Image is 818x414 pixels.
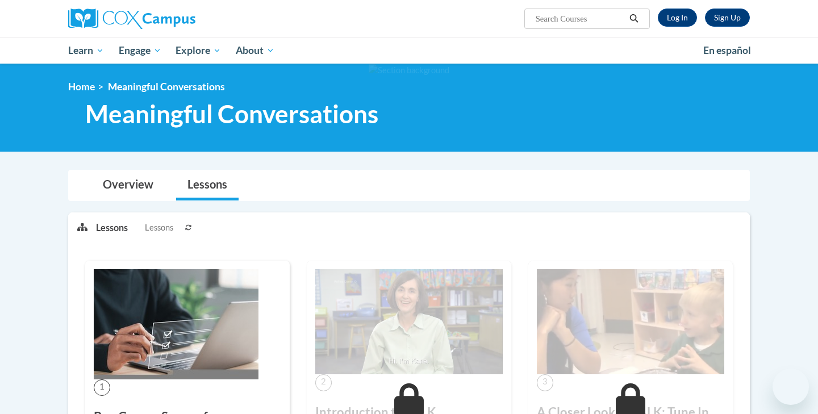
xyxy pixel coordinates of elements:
span: 1 [94,379,110,396]
span: Engage [119,44,161,57]
img: Course Image [315,269,503,375]
span: 3 [537,374,553,391]
a: Register [705,9,750,27]
span: Learn [68,44,104,57]
a: Explore [168,37,228,64]
a: Log In [658,9,697,27]
span: 2 [315,374,332,391]
img: Course Image [94,269,258,379]
span: Lessons [145,221,173,234]
span: Meaningful Conversations [108,81,225,93]
button: Search [625,12,642,26]
a: Engage [111,37,169,64]
a: About [228,37,282,64]
input: Search Courses [535,12,625,26]
a: Lessons [176,170,239,200]
span: Explore [176,44,221,57]
span: Meaningful Conversations [85,99,378,129]
p: Lessons [96,221,128,234]
div: Main menu [51,37,767,64]
a: En español [696,39,758,62]
a: Overview [91,170,165,200]
a: Learn [61,37,111,64]
a: Home [68,81,95,93]
a: Cox Campus [68,9,284,29]
img: Cox Campus [68,9,195,29]
img: Course Image [537,269,724,375]
iframe: Button to launch messaging window [773,369,809,405]
span: En español [703,44,751,56]
span: About [236,44,274,57]
img: Section background [369,64,449,77]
